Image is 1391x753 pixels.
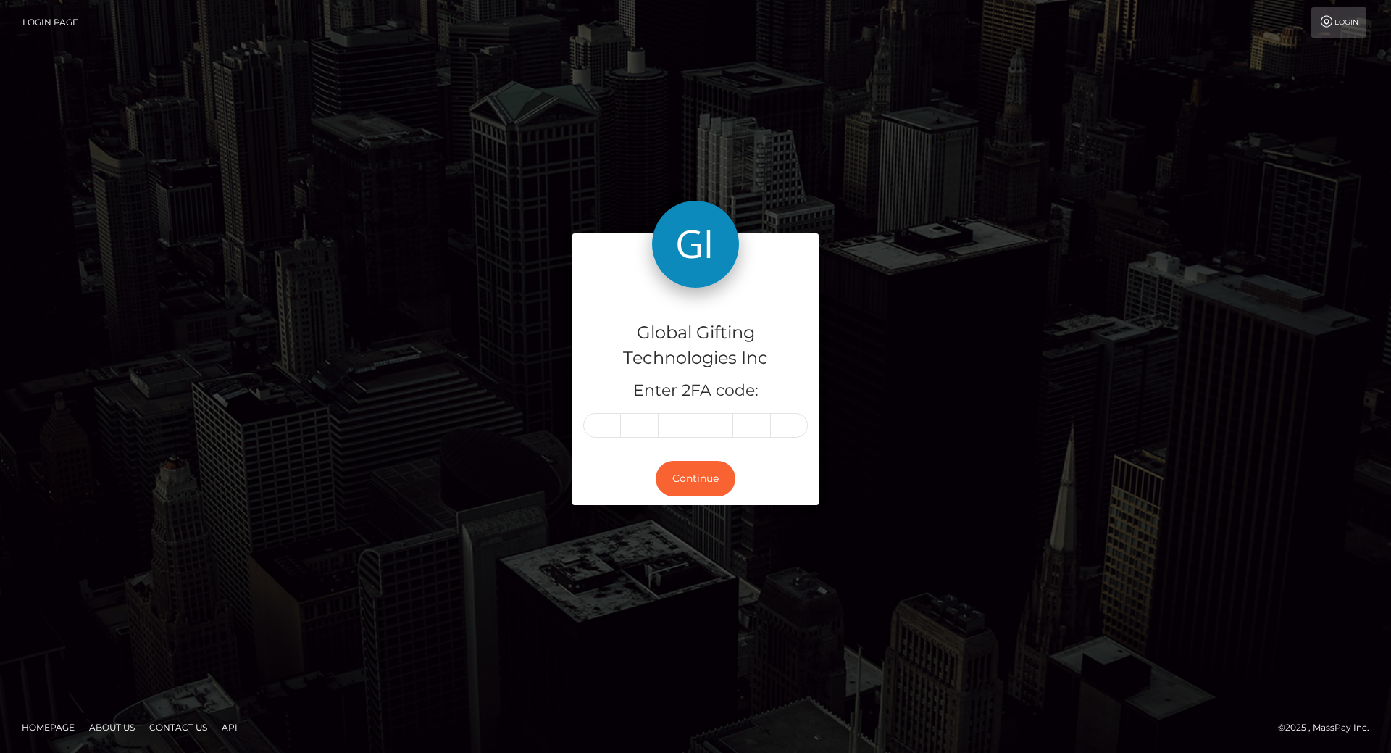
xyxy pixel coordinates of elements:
[16,716,80,739] a: Homepage
[583,380,808,402] h5: Enter 2FA code:
[83,716,141,739] a: About Us
[1311,7,1366,38] a: Login
[656,461,735,496] button: Continue
[1278,720,1380,736] div: © 2025 , MassPay Inc.
[583,320,808,371] h4: Global Gifting Technologies Inc
[22,7,78,38] a: Login Page
[143,716,213,739] a: Contact Us
[652,201,739,288] img: Global Gifting Technologies Inc
[216,716,243,739] a: API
